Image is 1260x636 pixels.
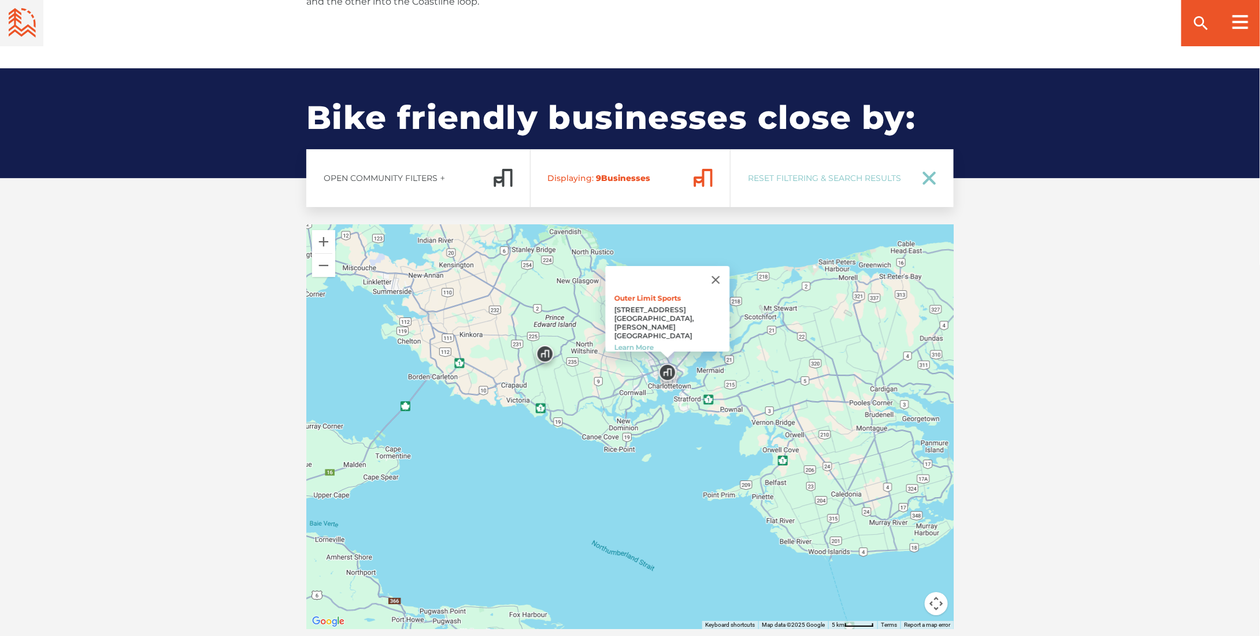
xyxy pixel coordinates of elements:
button: Map Scale: 5 km per 47 pixels [828,621,877,629]
h2: Bike friendly businesses close by: [306,68,954,178]
button: Close [702,266,730,294]
a: Outer Limit Sports [614,294,681,302]
span: 9 [596,173,602,183]
a: Open Community Filtersadd [306,149,530,207]
span: Map data ©2025 Google [762,622,825,628]
a: Open this area in Google Maps (opens a new window) [309,614,347,629]
button: Map camera controls [925,592,948,615]
span: es [641,173,651,183]
span: Displaying: [548,173,594,183]
span: Business [548,173,684,183]
button: Zoom in [312,230,335,253]
a: Terms [881,622,897,628]
span: [STREET_ADDRESS] [614,305,686,314]
span: Open Community Filters [324,173,438,183]
a: Learn More [614,343,654,352]
button: Keyboard shortcuts [705,621,755,629]
span: Reset Filtering & Search Results [748,173,907,183]
a: Report a map error [904,622,950,628]
span: 5 km [832,622,844,628]
ion-icon: search [1192,14,1210,32]
img: Google [309,614,347,629]
a: Reset Filtering & Search Results [731,149,954,207]
span: [GEOGRAPHIC_DATA], [614,314,694,323]
span: [PERSON_NAME][GEOGRAPHIC_DATA] [614,323,692,340]
ion-icon: add [439,174,447,182]
button: Zoom out [312,254,335,277]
